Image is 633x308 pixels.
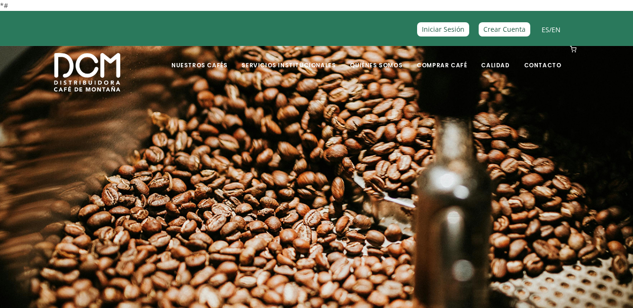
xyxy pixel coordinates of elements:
a: Contacto [518,47,567,69]
a: Quiénes Somos [344,47,408,69]
a: EN [552,25,561,34]
a: ES [542,25,549,34]
a: Crear Cuenta [479,22,530,36]
a: Comprar Café [411,47,473,69]
a: Servicios Institucionales [236,47,341,69]
a: Calidad [475,47,515,69]
a: Nuestros Cafés [166,47,233,69]
a: Iniciar Sesión [417,22,469,36]
span: / [542,24,561,35]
